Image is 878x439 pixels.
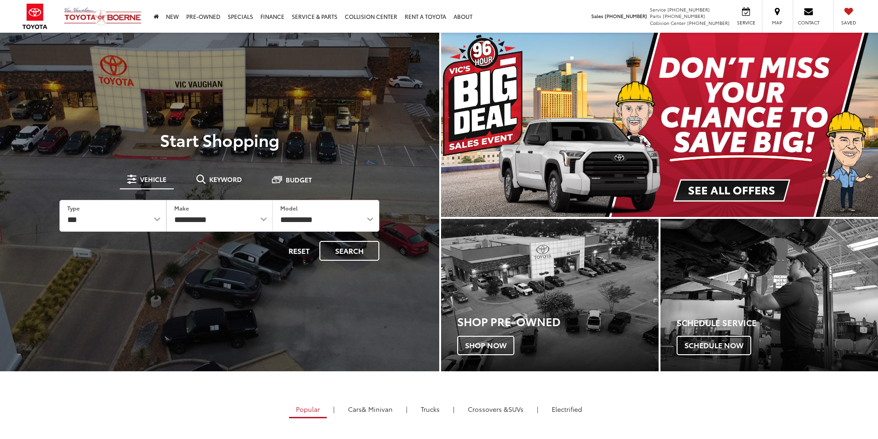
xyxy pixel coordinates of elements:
a: Cars [341,401,400,417]
span: & Minivan [362,404,393,414]
li: | [404,404,410,414]
span: Service [650,6,666,13]
li: | [451,404,457,414]
span: [PHONE_NUMBER] [687,19,730,26]
a: Schedule Service Schedule Now [660,219,878,371]
h4: Schedule Service [677,318,878,328]
p: Start Shopping [39,130,401,149]
a: Shop Pre-Owned Shop Now [441,219,659,371]
span: [PHONE_NUMBER] [605,12,647,19]
span: Contact [798,19,819,26]
li: | [535,404,541,414]
img: Vic Vaughan Toyota of Boerne [64,7,142,26]
a: SUVs [461,401,530,417]
span: Service [736,19,756,26]
a: Trucks [414,401,447,417]
button: Search [319,241,379,261]
span: Crossovers & [468,404,508,414]
span: Saved [838,19,859,26]
label: Make [174,204,189,212]
div: Toyota [441,219,659,371]
span: Sales [591,12,603,19]
span: [PHONE_NUMBER] [663,12,705,19]
a: Electrified [545,401,589,417]
li: | [331,404,337,414]
span: Keyword [209,176,242,182]
label: Type [67,204,80,212]
h3: Shop Pre-Owned [457,315,659,327]
span: Budget [286,176,312,183]
span: Vehicle [140,176,166,182]
span: Collision Center [650,19,686,26]
span: [PHONE_NUMBER] [667,6,710,13]
span: Schedule Now [677,336,751,355]
label: Model [280,204,298,212]
span: Map [767,19,787,26]
span: Parts [650,12,661,19]
div: Toyota [660,219,878,371]
button: Reset [281,241,318,261]
a: Popular [289,401,327,418]
span: Shop Now [457,336,514,355]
